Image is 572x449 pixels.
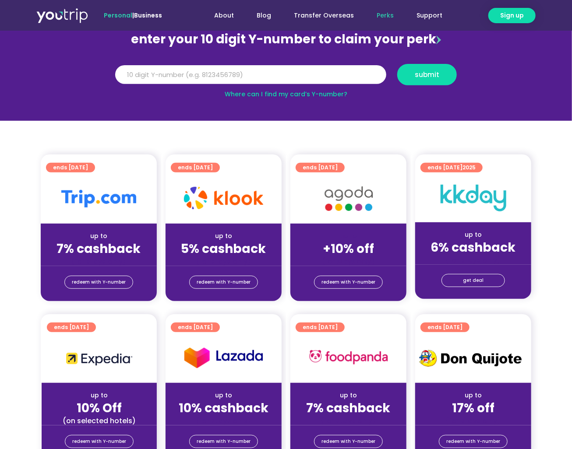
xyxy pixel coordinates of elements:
a: redeem with Y-number [314,435,383,448]
a: Sign up [488,8,536,23]
span: redeem with Y-number [446,435,500,448]
span: Personal [104,11,132,20]
strong: 7% cashback [307,400,391,417]
span: ends [DATE] [303,163,338,172]
div: (for stays only) [297,416,399,425]
a: ends [DATE] [171,323,220,332]
span: ends [DATE] [53,163,88,172]
span: 2025 [463,164,476,171]
a: Where can I find my card’s Y-number? [225,90,347,98]
span: redeem with Y-number [321,276,375,288]
div: up to [422,391,524,400]
strong: +10% off [323,240,374,257]
div: enter your 10 digit Y-number to claim your perk [111,28,461,51]
a: redeem with Y-number [189,435,258,448]
span: ends [DATE] [54,323,89,332]
span: ends [DATE] [427,323,463,332]
span: get deal [463,274,484,287]
span: ends [DATE] [178,323,213,332]
div: up to [48,232,150,241]
strong: 7% cashback [57,240,141,257]
span: ends [DATE] [303,323,338,332]
div: (for stays only) [173,416,275,425]
a: redeem with Y-number [439,435,508,448]
strong: 10% Off [77,400,122,417]
a: ends [DATE] [420,323,470,332]
strong: 5% cashback [181,240,266,257]
div: (for stays only) [297,257,399,266]
form: Y Number [115,64,457,92]
a: ends [DATE] [171,163,220,172]
div: (for stays only) [48,257,150,266]
a: Blog [245,7,282,24]
a: get deal [441,274,505,287]
button: submit [397,64,457,85]
a: redeem with Y-number [314,276,383,289]
div: up to [173,232,275,241]
span: redeem with Y-number [72,435,126,448]
span: redeem with Y-number [197,276,251,288]
span: redeem with Y-number [197,435,251,448]
span: | [104,11,162,20]
input: 10 digit Y-number (e.g. 8123456789) [115,65,386,84]
span: Sign up [500,11,524,20]
a: Business [134,11,162,20]
a: ends [DATE] [46,163,95,172]
strong: 10% cashback [179,400,268,417]
div: (for stays only) [422,416,524,425]
div: up to [297,391,399,400]
a: redeem with Y-number [189,276,258,289]
div: up to [422,230,524,239]
a: About [203,7,245,24]
a: ends [DATE] [296,163,345,172]
div: up to [173,391,275,400]
div: (for stays only) [422,256,524,265]
a: ends [DATE] [296,323,345,332]
a: Perks [365,7,405,24]
span: submit [415,71,439,78]
a: ends [DATE] [47,323,96,332]
span: redeem with Y-number [72,276,126,288]
span: ends [DATE] [427,163,476,172]
nav: Menu [186,7,454,24]
span: ends [DATE] [178,163,213,172]
strong: 6% cashback [431,239,516,256]
span: redeem with Y-number [321,435,375,448]
div: (for stays only) [173,257,275,266]
div: up to [49,391,150,400]
span: up to [340,232,357,240]
a: redeem with Y-number [64,276,133,289]
a: Support [405,7,454,24]
div: (on selected hotels) [49,416,150,425]
a: redeem with Y-number [65,435,134,448]
a: ends [DATE]2025 [420,163,483,172]
a: Transfer Overseas [282,7,365,24]
strong: 17% off [452,400,494,417]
